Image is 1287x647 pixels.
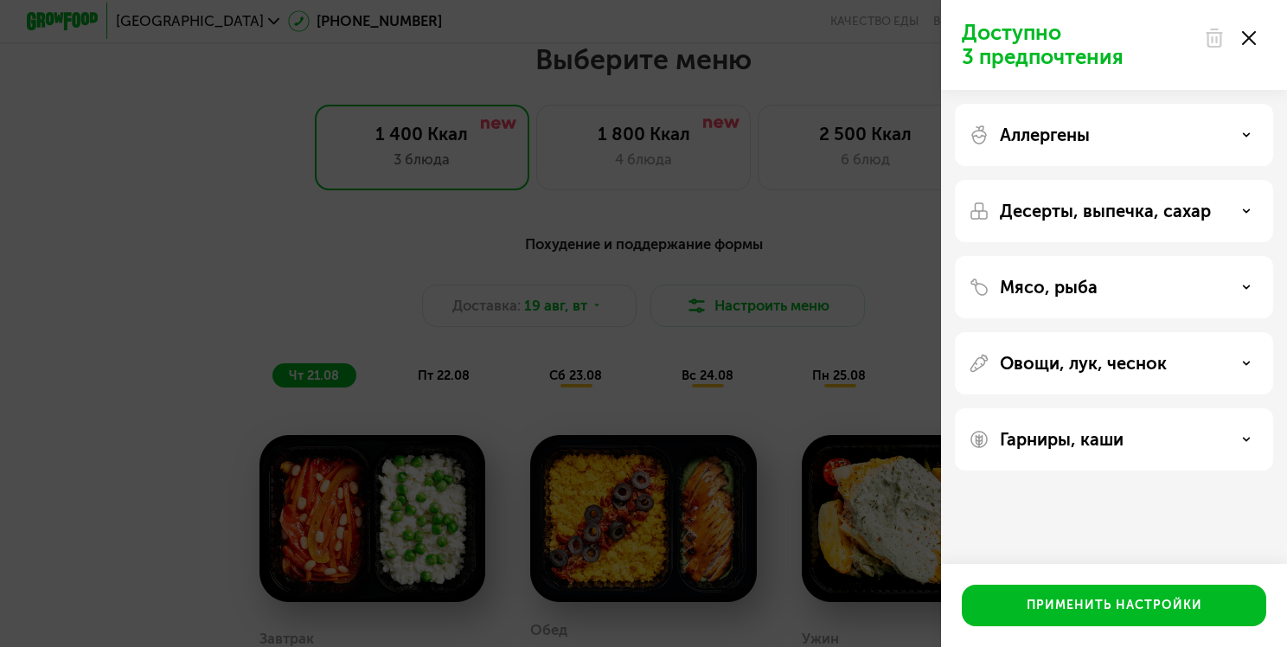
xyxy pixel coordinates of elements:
p: Десерты, выпечка, сахар [1000,201,1211,221]
p: Аллергены [1000,125,1090,145]
div: Применить настройки [1027,597,1202,614]
p: Гарниры, каши [1000,429,1124,450]
button: Применить настройки [962,585,1266,626]
p: Мясо, рыба [1000,277,1098,298]
p: Овощи, лук, чеснок [1000,353,1167,374]
p: Доступно 3 предпочтения [962,21,1194,69]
